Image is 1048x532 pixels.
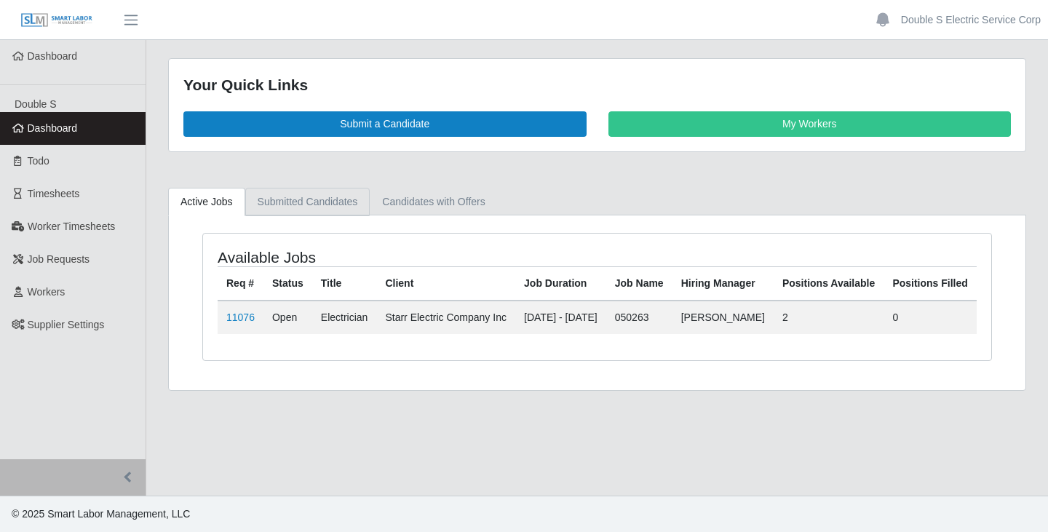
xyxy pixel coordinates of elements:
th: Positions Filled [884,266,977,301]
span: Supplier Settings [28,319,105,330]
span: © 2025 Smart Labor Management, LLC [12,508,190,520]
td: [DATE] - [DATE] [515,301,606,334]
td: Starr Electric Company Inc [376,301,515,334]
span: Workers [28,286,65,298]
a: Double S Electric Service Corp [901,12,1041,28]
a: 11076 [226,311,255,323]
a: Submit a Candidate [183,111,587,137]
div: Your Quick Links [183,74,1011,97]
th: Job Duration [515,266,606,301]
td: [PERSON_NAME] [672,301,774,334]
th: Client [376,266,515,301]
a: Submitted Candidates [245,188,370,216]
td: Electrician [312,301,377,334]
span: Timesheets [28,188,80,199]
span: Worker Timesheets [28,221,115,232]
td: 050263 [606,301,672,334]
span: Job Requests [28,253,90,265]
span: Todo [28,155,49,167]
th: Req # [218,266,263,301]
a: My Workers [608,111,1012,137]
th: Positions Available [774,266,884,301]
span: Dashboard [28,50,78,62]
h4: Available Jobs [218,248,521,266]
span: Dashboard [28,122,78,134]
th: Status [263,266,312,301]
td: 2 [774,301,884,334]
th: Job Name [606,266,672,301]
td: Open [263,301,312,334]
th: Hiring Manager [672,266,774,301]
a: Candidates with Offers [370,188,497,216]
th: Title [312,266,377,301]
a: Active Jobs [168,188,245,216]
td: 0 [884,301,977,334]
img: SLM Logo [20,12,93,28]
span: Double S [15,98,57,110]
